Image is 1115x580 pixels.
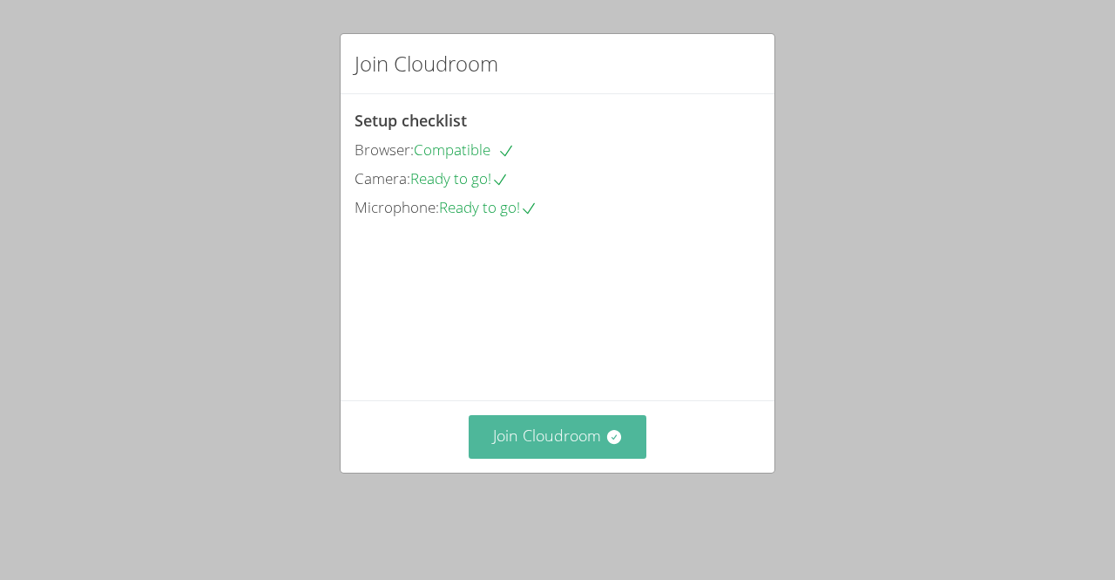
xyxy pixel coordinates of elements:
span: Browser: [355,140,414,160]
span: Compatible [414,140,515,160]
button: Join Cloudroom [469,415,647,458]
span: Ready to go! [439,197,537,217]
span: Camera: [355,168,410,188]
span: Ready to go! [410,168,509,188]
span: Setup checklist [355,110,467,131]
h2: Join Cloudroom [355,48,498,79]
span: Microphone: [355,197,439,217]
